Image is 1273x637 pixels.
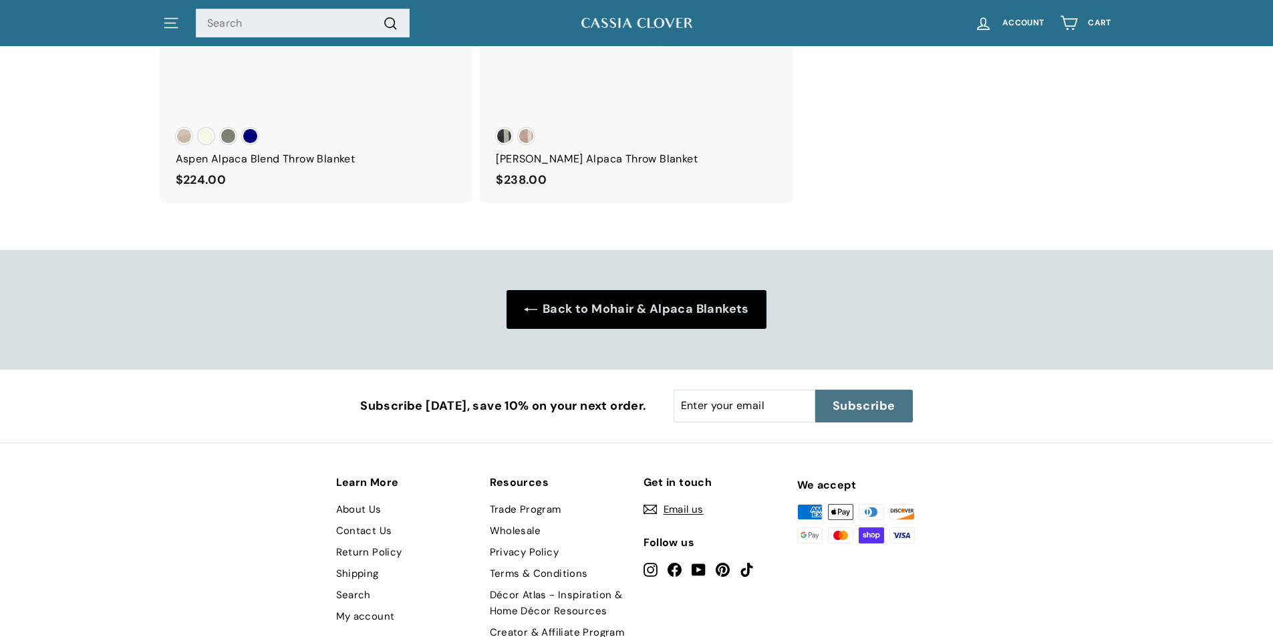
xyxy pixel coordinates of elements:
[336,499,382,520] a: About Us
[336,606,395,627] a: My account
[1088,19,1111,27] span: Cart
[336,477,476,489] h2: Learn More
[360,396,646,416] p: Subscribe [DATE], save 10% on your next order.
[507,290,766,329] a: Back to Mohair & Alpaca Blankets
[674,390,815,423] input: Enter your email
[176,172,227,188] span: $224.00
[490,563,588,584] a: Terms & Conditions
[1002,19,1044,27] span: Account
[797,477,938,494] div: We accept
[490,541,559,563] a: Privacy Policy
[490,499,561,520] a: Trade Program
[496,150,776,168] div: [PERSON_NAME] Alpaca Throw Blanket
[490,477,630,489] h2: Resources
[664,501,704,517] span: Email us
[1052,3,1119,43] a: Cart
[833,398,895,415] span: Subscribe
[336,520,392,541] a: Contact Us
[815,390,913,423] button: Subscribe
[644,499,704,520] a: Email us
[490,520,541,541] a: Wholesale
[196,9,410,38] input: Search
[336,563,379,584] a: Shipping
[336,584,371,606] a: Search
[644,534,784,551] div: Follow us
[644,477,784,489] h2: Get in touch
[336,541,402,563] a: Return Policy
[490,584,630,622] a: Décor Atlas - Inspiration & Home Décor Resources
[496,172,547,188] span: $238.00
[176,150,456,168] div: Aspen Alpaca Blend Throw Blanket
[966,3,1052,43] a: Account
